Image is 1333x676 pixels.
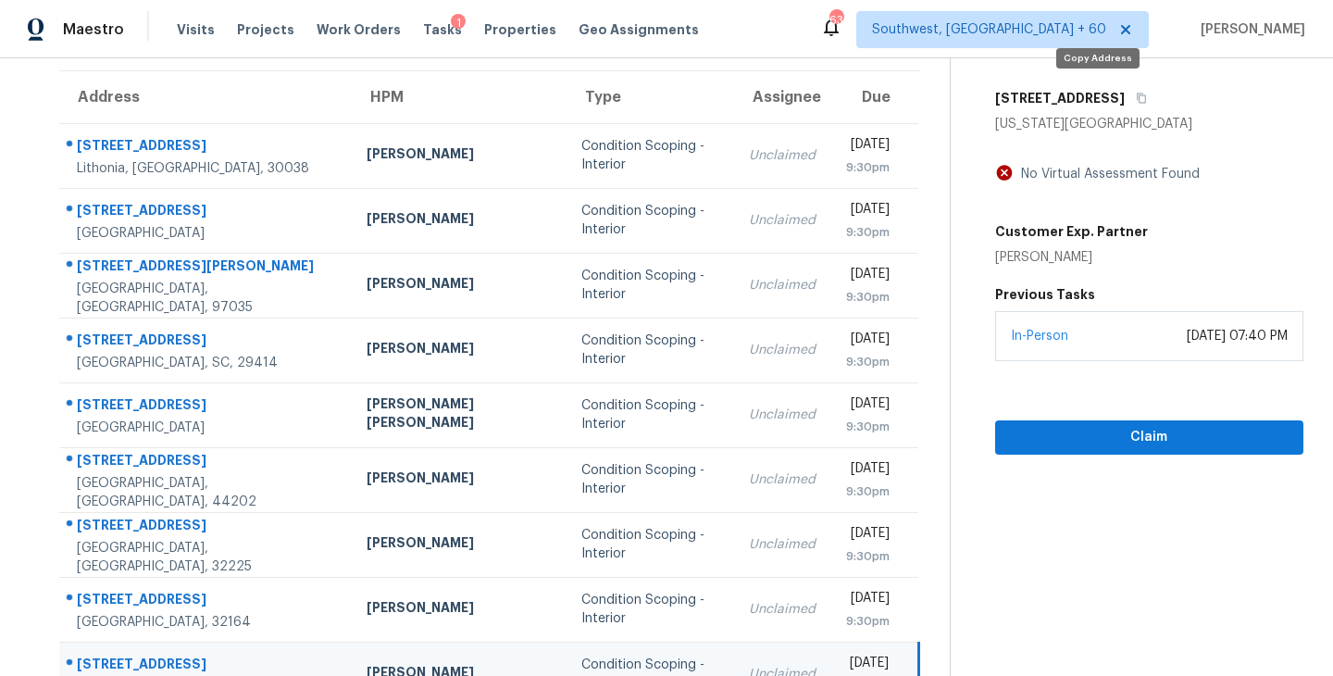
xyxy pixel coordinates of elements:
span: Maestro [63,20,124,39]
div: Lithonia, [GEOGRAPHIC_DATA], 30038 [77,159,337,178]
div: [GEOGRAPHIC_DATA] [77,419,337,437]
div: [DATE] [845,524,891,547]
div: [GEOGRAPHIC_DATA], 32164 [77,613,337,632]
th: Assignee [734,71,830,123]
div: Condition Scoping - Interior [581,396,719,433]
div: [PERSON_NAME] [PERSON_NAME] [367,394,552,436]
div: 9:30pm [845,353,891,371]
div: Unclaimed [749,146,816,165]
div: [PERSON_NAME] [367,339,552,362]
div: 9:30pm [845,482,891,501]
th: Type [567,71,734,123]
span: Work Orders [317,20,401,39]
div: [PERSON_NAME] [367,274,552,297]
h5: [STREET_ADDRESS] [995,89,1125,107]
div: [DATE] [845,135,891,158]
span: Southwest, [GEOGRAPHIC_DATA] + 60 [872,20,1106,39]
div: [STREET_ADDRESS] [77,516,337,539]
div: [STREET_ADDRESS] [77,136,337,159]
div: [PERSON_NAME] [367,469,552,492]
th: Due [830,71,919,123]
div: [US_STATE][GEOGRAPHIC_DATA] [995,115,1303,133]
th: Address [59,71,352,123]
div: [GEOGRAPHIC_DATA] [77,224,337,243]
div: Unclaimed [749,211,816,230]
div: Condition Scoping - Interior [581,202,719,239]
img: Artifact Not Present Icon [995,163,1014,182]
div: [DATE] [845,459,891,482]
span: [PERSON_NAME] [1193,20,1305,39]
div: Unclaimed [749,341,816,359]
div: [STREET_ADDRESS][PERSON_NAME] [77,257,337,280]
div: [GEOGRAPHIC_DATA], [GEOGRAPHIC_DATA], 44202 [77,474,337,511]
div: Unclaimed [749,535,816,554]
a: In-Person [1011,330,1068,343]
div: [STREET_ADDRESS] [77,451,337,474]
div: [DATE] [845,200,891,223]
span: Projects [237,20,294,39]
div: 9:30pm [845,288,891,307]
div: [GEOGRAPHIC_DATA], [GEOGRAPHIC_DATA], 97035 [77,280,337,317]
div: Condition Scoping - Interior [581,591,719,628]
div: [DATE] [845,330,891,353]
div: [STREET_ADDRESS] [77,201,337,224]
div: Unclaimed [749,406,816,424]
div: Unclaimed [749,470,816,489]
div: Condition Scoping - Interior [581,332,719,369]
div: [DATE] [845,589,891,612]
div: [GEOGRAPHIC_DATA], [GEOGRAPHIC_DATA], 32225 [77,539,337,576]
h5: Previous Tasks [995,285,1303,304]
div: [STREET_ADDRESS] [77,590,337,613]
div: 1 [451,14,466,32]
div: Condition Scoping - Interior [581,461,719,498]
div: 9:30pm [845,158,891,177]
div: 638 [829,11,842,30]
div: [PERSON_NAME] [367,209,552,232]
span: Geo Assignments [579,20,699,39]
div: Condition Scoping - Interior [581,137,719,174]
button: Claim [995,420,1303,455]
div: [DATE] [845,394,891,418]
span: Claim [1010,426,1289,449]
div: [GEOGRAPHIC_DATA], SC, 29414 [77,354,337,372]
span: Properties [484,20,556,39]
div: No Virtual Assessment Found [1014,165,1200,183]
div: [STREET_ADDRESS] [77,395,337,419]
span: Tasks [423,23,462,36]
div: 9:30pm [845,418,891,436]
div: [PERSON_NAME] [367,598,552,621]
div: [PERSON_NAME] [367,533,552,557]
div: [PERSON_NAME] [995,248,1148,267]
div: [DATE] [845,265,891,288]
div: Condition Scoping - Interior [581,526,719,563]
th: HPM [352,71,567,123]
div: Unclaimed [749,600,816,619]
div: Unclaimed [749,276,816,294]
div: 9:30pm [845,547,891,566]
div: 9:30pm [845,223,891,242]
div: [DATE] 07:40 PM [1187,327,1288,345]
div: [PERSON_NAME] [367,144,552,168]
div: Condition Scoping - Interior [581,267,719,304]
span: Visits [177,20,215,39]
div: 9:30pm [845,612,891,631]
div: [STREET_ADDRESS] [77,331,337,354]
h5: Customer Exp. Partner [995,222,1148,241]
